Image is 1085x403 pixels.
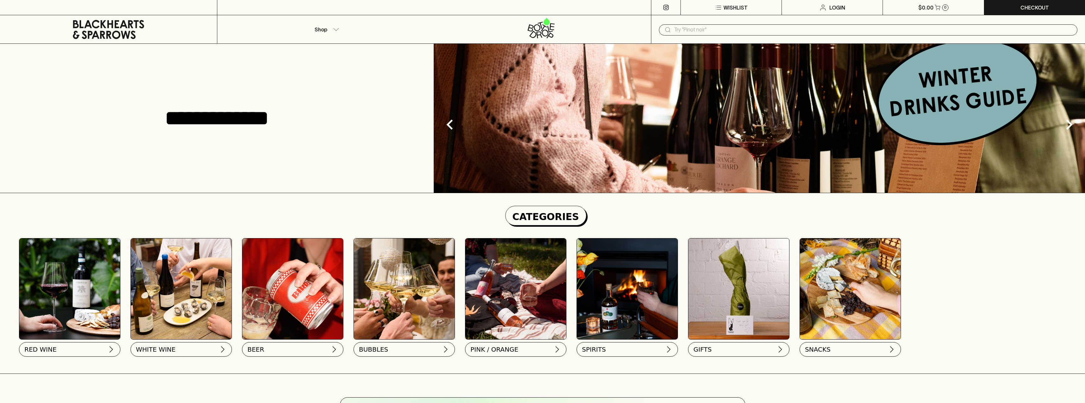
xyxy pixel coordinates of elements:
[553,346,561,353] img: chevron-right.svg
[688,342,789,357] button: GIFTS
[219,346,227,353] img: chevron-right.svg
[1020,4,1049,11] p: Checkout
[242,342,343,357] button: BEER
[434,44,1085,193] img: optimise
[688,238,789,339] img: GIFT WRA-16 1
[242,238,343,339] img: BIRRA_GOOD-TIMES_INSTA-2 1/optimise?auth=Mjk3MjY0ODMzMw__
[354,342,455,357] button: BUBBLES
[359,345,388,354] span: BUBBLES
[577,342,678,357] button: SPIRITS
[800,238,901,339] img: Bottle-Drop 1
[470,345,518,354] span: PINK / ORANGE
[315,26,327,33] p: Shop
[508,209,584,223] h1: Categories
[131,342,232,357] button: WHITE WINE
[442,346,450,353] img: chevron-right.svg
[776,346,784,353] img: chevron-right.svg
[674,25,1072,35] input: Try "Pinot noir"
[888,346,896,353] img: chevron-right.svg
[354,238,455,339] img: 2022_Festive_Campaign_INSTA-16 1
[131,238,232,339] img: optimise
[724,4,748,11] p: Wishlist
[217,15,434,43] button: Shop
[918,4,934,11] p: $0.00
[800,342,901,357] button: SNACKS
[465,238,566,339] img: gospel_collab-2 1
[693,345,712,354] span: GIFTS
[24,345,57,354] span: RED WINE
[665,346,673,353] img: chevron-right.svg
[829,4,845,11] p: Login
[247,345,264,354] span: BEER
[465,342,566,357] button: PINK / ORANGE
[19,238,120,339] img: Red Wine Tasting
[217,4,223,11] p: ⠀
[577,238,678,339] img: gospel_collab-2 1
[19,342,120,357] button: RED WINE
[107,346,115,353] img: chevron-right.svg
[437,112,463,137] button: Previous
[582,345,606,354] span: SPIRITS
[1056,112,1082,137] button: Next
[805,345,831,354] span: SNACKS
[136,345,176,354] span: WHITE WINE
[330,346,338,353] img: chevron-right.svg
[944,6,947,9] p: 0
